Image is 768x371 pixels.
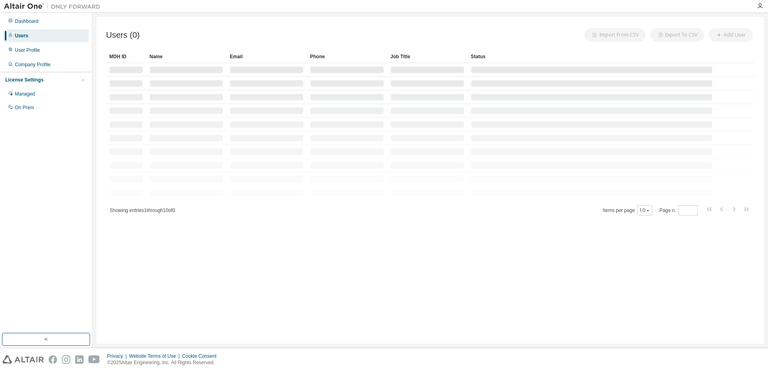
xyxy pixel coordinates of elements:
button: Add User [709,28,753,42]
button: Export To CSV [650,28,704,42]
p: © 2025 Altair Engineering, Inc. All Rights Reserved. [107,359,221,366]
img: instagram.svg [62,355,70,364]
span: Items per page [603,205,652,216]
button: Import From CSV [584,28,645,42]
span: Showing entries 1 through 10 of 0 [110,208,175,213]
img: altair_logo.svg [2,355,44,364]
img: facebook.svg [49,355,57,364]
div: Name [149,50,223,63]
div: Status [471,50,713,63]
div: Managed [15,91,35,97]
div: License Settings [5,77,43,83]
div: Company Profile [15,61,51,68]
img: Altair One [4,2,104,10]
span: Page n. [660,205,698,216]
img: linkedin.svg [75,355,84,364]
div: Users [15,33,28,39]
div: User Profile [15,47,40,53]
span: Users (0) [106,31,140,40]
div: Dashboard [15,18,39,24]
img: youtube.svg [88,355,100,364]
button: 10 [639,207,650,214]
div: Website Terms of Use [129,353,182,359]
div: On Prem [15,104,34,111]
div: Cookie Consent [182,353,221,359]
div: Email [230,50,304,63]
div: Phone [310,50,384,63]
div: Privacy [107,353,129,359]
div: Job Title [390,50,464,63]
div: MDH ID [109,50,143,63]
